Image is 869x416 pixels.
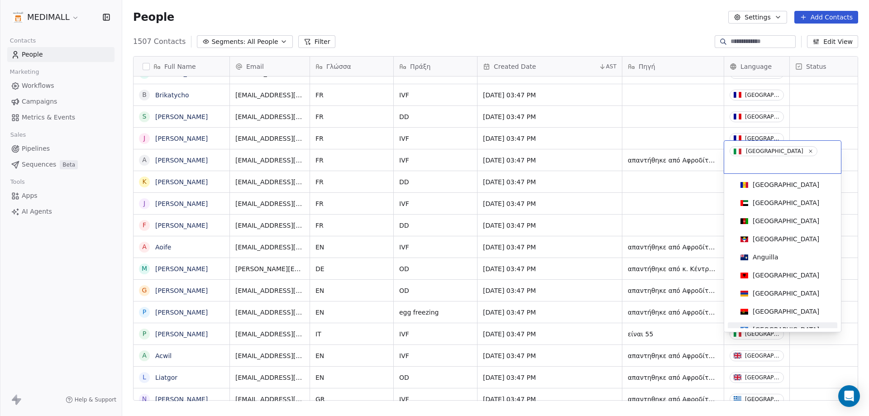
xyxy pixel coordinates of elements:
div: [GEOGRAPHIC_DATA] [753,271,819,280]
div: Anguilla [753,253,778,262]
div: [GEOGRAPHIC_DATA] [753,289,819,298]
div: [GEOGRAPHIC_DATA] [746,148,803,155]
div: [GEOGRAPHIC_DATA] [753,198,819,207]
div: [GEOGRAPHIC_DATA] [753,180,819,189]
div: [GEOGRAPHIC_DATA] [753,325,819,334]
div: [GEOGRAPHIC_DATA] [753,216,819,225]
div: [GEOGRAPHIC_DATA] [753,234,819,244]
div: [GEOGRAPHIC_DATA] [753,307,819,316]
